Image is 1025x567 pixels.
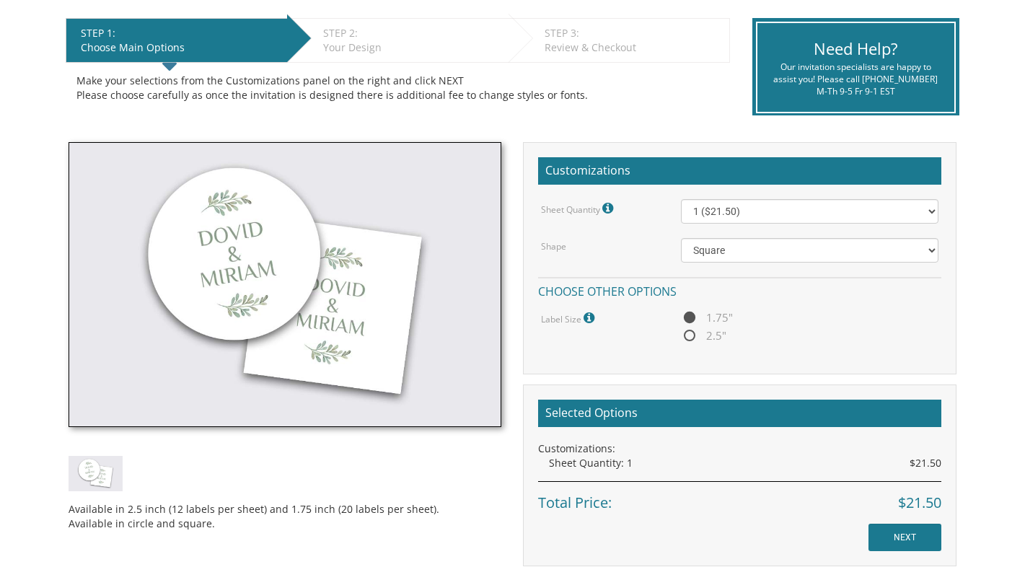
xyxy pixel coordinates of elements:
span: 1.75" [681,309,733,327]
input: NEXT [868,524,941,551]
div: Sheet Quantity: 1 [549,456,941,470]
div: STEP 3: [545,26,722,40]
img: label-style1.jpg [69,456,123,491]
div: Your Design [323,40,501,55]
img: label-style1.jpg [69,142,501,427]
label: Shape [541,240,566,252]
div: Need Help? [768,38,943,60]
div: Choose Main Options [81,40,280,55]
div: STEP 1: [81,26,280,40]
h4: Choose other options [538,277,941,302]
h2: Selected Options [538,400,941,427]
div: Available in 2.5 inch (12 labels per sheet) and 1.75 inch (20 labels per sheet). Available in cir... [69,491,501,531]
div: Total Price: [538,481,941,514]
span: 2.5" [681,327,726,345]
label: Sheet Quantity [541,199,617,218]
span: $21.50 [898,493,941,514]
div: STEP 2: [323,26,501,40]
div: Make your selections from the Customizations panel on the right and click NEXT Please choose care... [76,74,718,102]
div: Customizations: [538,441,941,456]
label: Label Size [541,309,598,328]
div: Our invitation specialists are happy to assist you! Please call [PHONE_NUMBER] M-Th 9-5 Fr 9-1 EST [768,61,943,97]
span: $21.50 [910,456,941,470]
div: Review & Checkout [545,40,722,55]
h2: Customizations [538,157,941,185]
